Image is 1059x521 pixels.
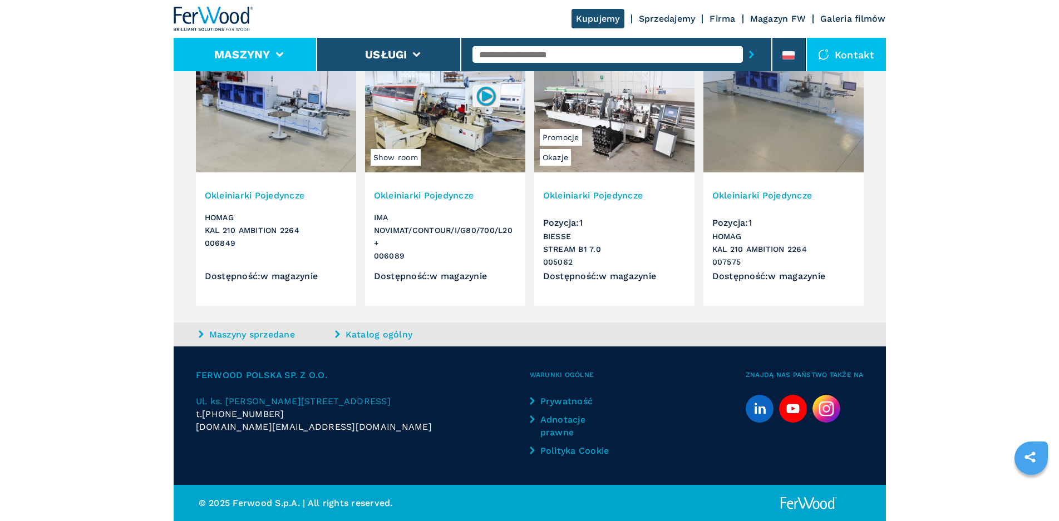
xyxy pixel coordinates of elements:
img: Kontakt [818,49,829,60]
span: Warunki ogólne [530,369,746,381]
div: Dostępność : w magazynie [712,271,855,281]
div: Dostępność : w magazynie [374,271,516,281]
a: Ul. ks. [PERSON_NAME][STREET_ADDRESS] [196,395,530,408]
img: Instagram [812,395,840,423]
span: Znajdą nas Państwo także na [746,369,864,381]
h3: HOMAG KAL 210 AMBITION 2264 007575 [712,230,855,269]
a: Okleiniarki Pojedyncze HOMAG KAL 210 AMBITION 2264Okleiniarki PojedynczePozycja:1HOMAGKAL 210 AMB... [703,61,864,306]
img: Okleiniarki Pojedyncze HOMAG KAL 210 AMBITION 2264 [196,61,356,172]
button: submit-button [743,42,760,67]
div: Pozycja : 1 [712,209,855,227]
img: Okleiniarki Pojedyncze BIESSE STREAM B1 7.0 [534,61,694,172]
button: Maszyny [214,48,270,61]
div: Kontakt [807,38,886,71]
a: Okleiniarki Pojedyncze IMA NOVIMAT/CONTOUR/I/G80/700/L20+Show room006089Okleiniarki PojedynczeIMA... [365,61,525,306]
p: © 2025 Ferwood S.p.A. | All rights reserved. [199,497,530,509]
a: Adnotacje prawne [530,413,614,439]
h3: HOMAG KAL 210 AMBITION 2264 006849 [205,211,347,250]
a: Kupujemy [572,9,624,28]
a: youtube [779,395,807,423]
span: [PHONE_NUMBER] [202,408,284,420]
img: 006089 [475,85,497,107]
a: Okleiniarki Pojedyncze BIESSE STREAM B1 7.0OkazjePromocjeOkleiniarki PojedynczePozycja:1BIESSESTR... [534,61,694,306]
h3: Okleiniarki Pojedyncze [543,189,686,202]
span: Show room [371,149,421,166]
div: Dostępność : w magazynie [205,271,347,281]
img: Okleiniarki Pojedyncze IMA NOVIMAT/CONTOUR/I/G80/700/L20+ [365,61,525,172]
a: Sprzedajemy [639,13,696,24]
span: Ferwood Polska sp. z o.o. [196,369,530,381]
h3: Okleiniarki Pojedyncze [712,189,855,202]
img: Ferwood [174,7,254,31]
div: Pozycja : 1 [543,209,686,227]
a: linkedin [746,395,774,423]
h3: Okleiniarki Pojedyncze [374,189,516,202]
img: Okleiniarki Pojedyncze HOMAG KAL 210 AMBITION 2264 [703,61,864,172]
h3: Okleiniarki Pojedyncze [205,189,347,202]
a: Prywatność [530,395,614,408]
a: Polityka Cookie [530,444,614,457]
span: [DOMAIN_NAME][EMAIL_ADDRESS][DOMAIN_NAME] [196,420,432,433]
a: Magazyn FW [750,13,806,24]
iframe: Chat [1012,471,1051,513]
h3: BIESSE STREAM B1 7.0 005062 [543,230,686,269]
a: Galeria filmów [820,13,886,24]
a: Firma [710,13,735,24]
span: Promocje [540,129,582,146]
div: Dostępność : w magazynie [543,271,686,281]
a: Katalog ogólny [335,328,469,341]
h3: IMA NOVIMAT/CONTOUR/I/G80/700/L20+ 006089 [374,211,516,262]
img: Ferwood [779,496,839,510]
div: t. [196,408,530,420]
span: Okazje [540,149,572,166]
a: sharethis [1016,443,1044,471]
a: Maszyny sprzedane [199,328,332,341]
button: Usługi [365,48,407,61]
a: Okleiniarki Pojedyncze HOMAG KAL 210 AMBITION 2264Okleiniarki PojedynczeHOMAGKAL 210 AMBITION 226... [196,61,356,306]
